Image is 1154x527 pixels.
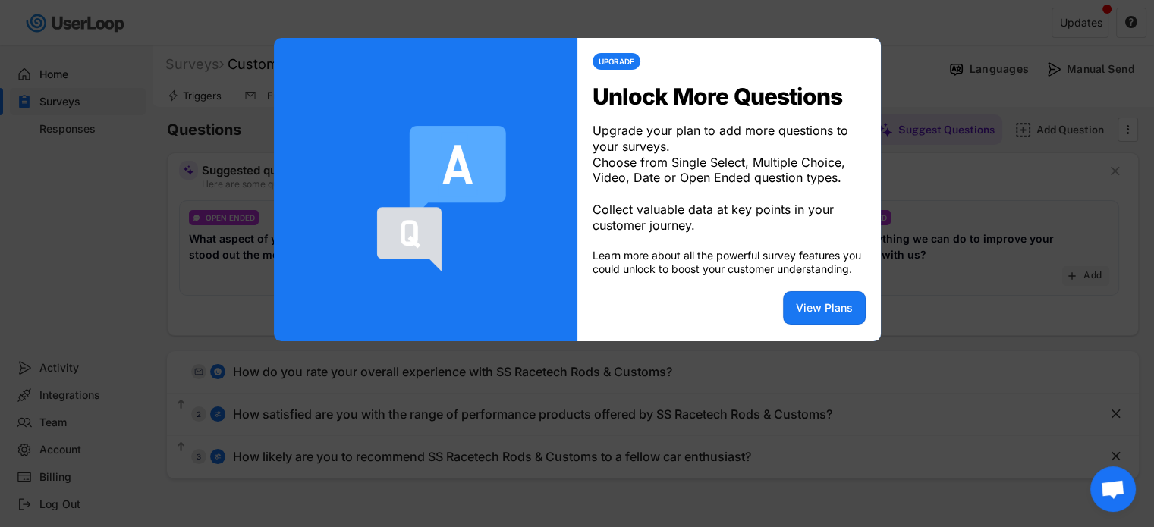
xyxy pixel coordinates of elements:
[593,85,866,108] div: Unlock More Questions
[593,249,866,276] div: Learn more about all the powerful survey features you could unlock to boost your customer underst...
[593,123,866,234] div: Upgrade your plan to add more questions to your surveys. Choose from Single Select, Multiple Choi...
[599,58,634,65] div: UPGRADE
[1090,466,1136,512] div: Open chat
[783,291,866,325] button: View Plans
